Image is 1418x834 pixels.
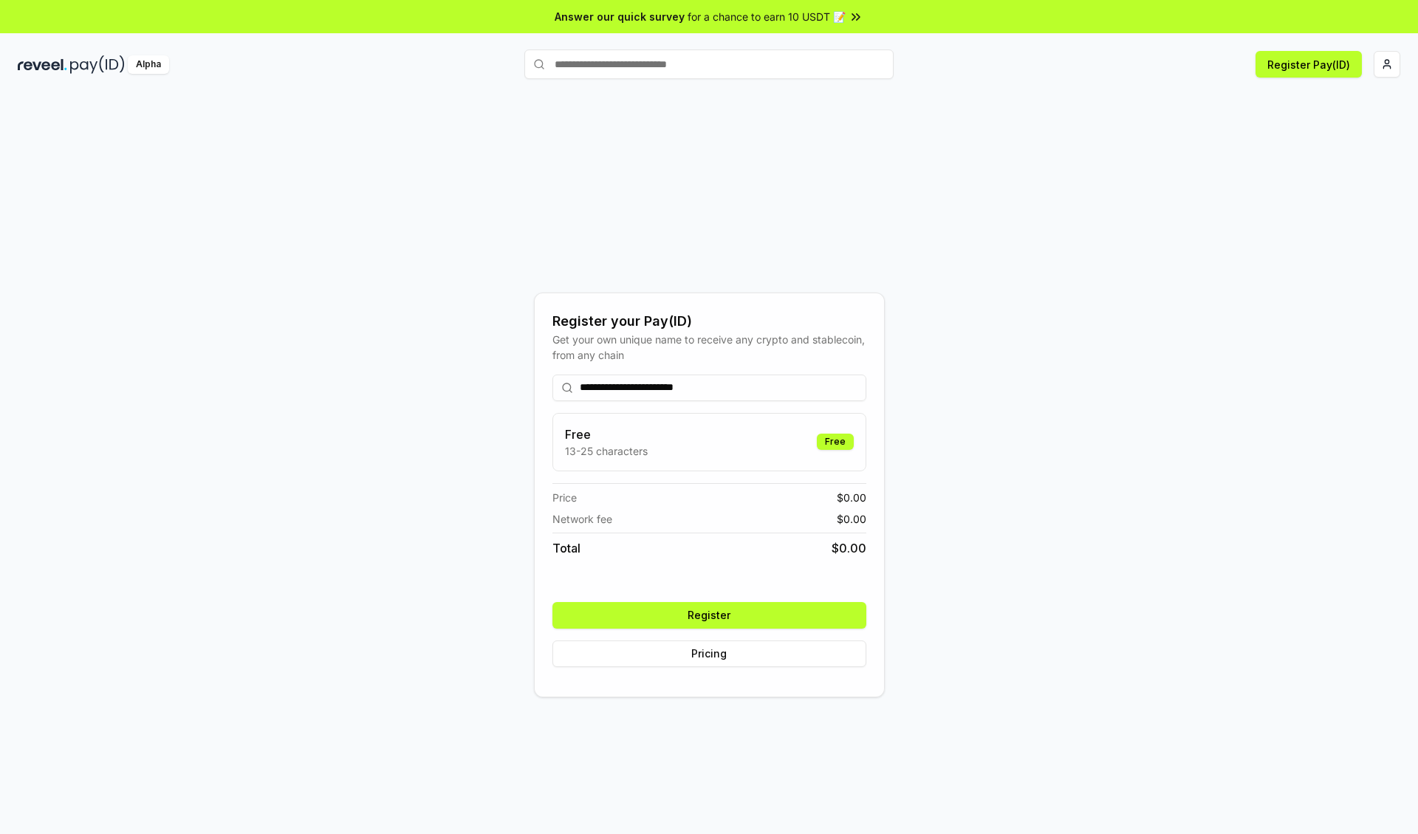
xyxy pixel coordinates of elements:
[128,55,169,74] div: Alpha
[688,9,846,24] span: for a chance to earn 10 USDT 📝
[552,332,866,363] div: Get your own unique name to receive any crypto and stablecoin, from any chain
[552,511,612,527] span: Network fee
[18,55,67,74] img: reveel_dark
[565,443,648,459] p: 13-25 characters
[552,602,866,629] button: Register
[552,640,866,667] button: Pricing
[837,490,866,505] span: $ 0.00
[832,539,866,557] span: $ 0.00
[837,511,866,527] span: $ 0.00
[552,490,577,505] span: Price
[1256,51,1362,78] button: Register Pay(ID)
[555,9,685,24] span: Answer our quick survey
[552,311,866,332] div: Register your Pay(ID)
[552,539,580,557] span: Total
[565,425,648,443] h3: Free
[70,55,125,74] img: pay_id
[817,434,854,450] div: Free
